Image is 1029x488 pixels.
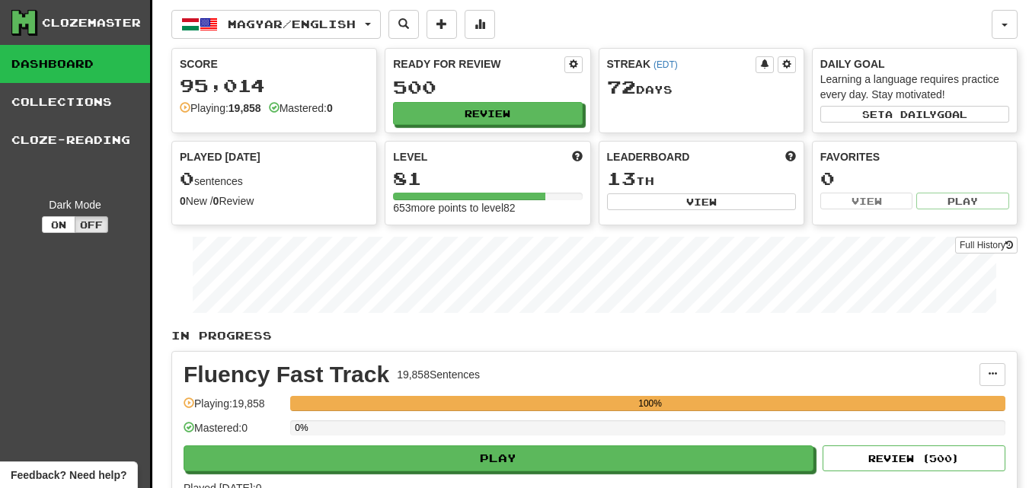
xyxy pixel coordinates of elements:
[820,106,1009,123] button: Seta dailygoal
[465,10,495,39] button: More stats
[180,100,261,116] div: Playing:
[820,56,1009,72] div: Daily Goal
[180,167,194,189] span: 0
[11,197,139,212] div: Dark Mode
[607,56,756,72] div: Streak
[184,363,389,386] div: Fluency Fast Track
[393,200,582,215] div: 653 more points to level 82
[180,56,369,72] div: Score
[393,149,427,164] span: Level
[327,102,333,114] strong: 0
[820,193,913,209] button: View
[607,78,796,97] div: Day s
[654,59,678,70] a: (EDT)
[607,169,796,189] div: th
[916,193,1009,209] button: Play
[885,109,937,120] span: a daily
[184,445,813,471] button: Play
[388,10,419,39] button: Search sentences
[269,100,333,116] div: Mastered:
[823,445,1005,471] button: Review (500)
[180,193,369,209] div: New / Review
[295,396,1005,411] div: 100%
[572,149,583,164] span: Score more points to level up
[75,216,108,233] button: Off
[820,72,1009,102] div: Learning a language requires practice every day. Stay motivated!
[820,149,1009,164] div: Favorites
[393,102,582,125] button: Review
[393,56,564,72] div: Ready for Review
[213,195,219,207] strong: 0
[180,76,369,95] div: 95,014
[393,78,582,97] div: 500
[820,169,1009,188] div: 0
[427,10,457,39] button: Add sentence to collection
[785,149,796,164] span: This week in points, UTC
[180,169,369,189] div: sentences
[171,10,381,39] button: Magyar/English
[607,193,796,210] button: View
[397,367,480,382] div: 19,858 Sentences
[42,15,141,30] div: Clozemaster
[184,420,283,445] div: Mastered: 0
[171,328,1018,343] p: In Progress
[228,18,356,30] span: Magyar / English
[180,195,186,207] strong: 0
[955,237,1018,254] a: Full History
[184,396,283,421] div: Playing: 19,858
[180,149,260,164] span: Played [DATE]
[393,169,582,188] div: 81
[228,102,261,114] strong: 19,858
[607,149,690,164] span: Leaderboard
[42,216,75,233] button: On
[11,467,126,483] span: Open feedback widget
[607,76,636,97] span: 72
[607,167,636,189] span: 13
